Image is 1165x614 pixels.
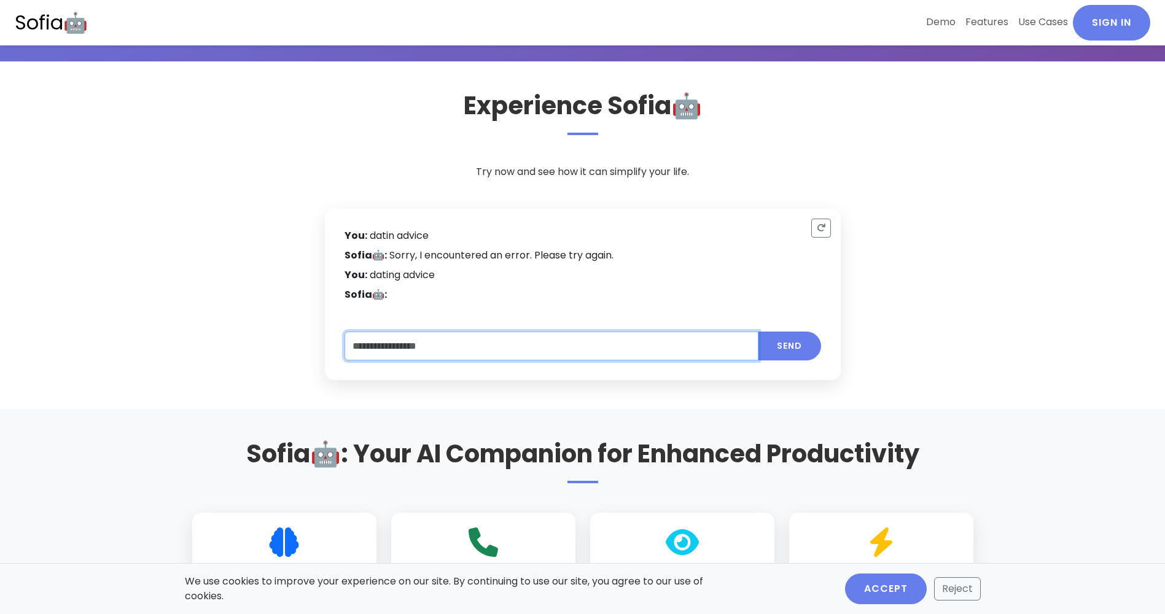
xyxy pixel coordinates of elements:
a: Sofia🤖 [15,5,88,41]
strong: You: [345,228,367,243]
button: Reset [811,219,831,238]
a: Features [960,5,1013,39]
span: datin advice [370,228,429,243]
strong: You: [345,268,367,282]
button: Submit [758,332,821,360]
span: Sorry, I encountered an error. Please try again. [389,248,614,262]
h2: Sofia🤖: Your AI Companion for Enhanced Productivity [192,439,973,483]
p: Try now and see how it can simplify your life. [192,165,973,179]
strong: Sofia🤖: [345,248,387,262]
a: Demo [921,5,960,39]
p: We use cookies to improve your experience on our site. By continuing to use our site, you agree t... [185,574,711,604]
strong: Sofia🤖: [345,287,387,301]
button: Accept [845,573,927,604]
a: Sign In [1073,5,1150,41]
span: dating advice [370,268,435,282]
button: Reject [934,577,981,600]
h2: Experience Sofia🤖 [192,91,973,135]
a: Use Cases [1013,5,1073,39]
